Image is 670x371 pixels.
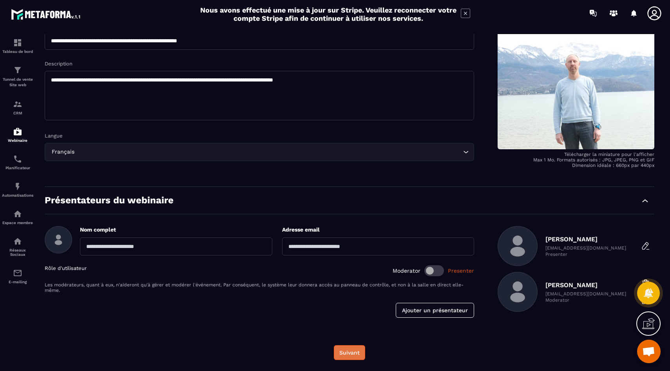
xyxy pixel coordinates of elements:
a: schedulerschedulerPlanificateur [2,148,33,176]
h2: Nous avons effectué une mise à jour sur Stripe. Veuillez reconnecter votre compte Stripe afin de ... [200,6,457,22]
span: Français [50,148,76,156]
input: Search for option [76,148,461,156]
p: Adresse email [282,226,474,233]
span: Moderator [393,268,420,274]
div: Search for option [45,143,474,161]
p: E-mailing [2,280,33,284]
img: email [13,268,22,278]
label: Langue [45,133,63,139]
p: [EMAIL_ADDRESS][DOMAIN_NAME] [545,245,626,251]
a: automationsautomationsAutomatisations [2,176,33,203]
p: Présentateurs du webinaire [45,195,174,206]
p: Dimension idéale : 660px par 440px [498,163,654,168]
p: Tableau de bord [2,49,33,54]
p: Moderator [545,297,626,303]
img: logo [11,7,81,21]
p: Rôle d'utilisateur [45,265,87,276]
p: Webinaire [2,138,33,143]
a: formationformationCRM [2,94,33,121]
img: automations [13,127,22,136]
a: social-networksocial-networkRéseaux Sociaux [2,231,33,262]
a: automationsautomationsWebinaire [2,121,33,148]
div: Ouvrir le chat [637,340,661,363]
p: Tunnel de vente Site web [2,77,33,88]
p: Télécharger la miniature pour l'afficher [498,152,654,157]
img: scheduler [13,154,22,164]
p: Les modérateurs, quant à eux, n'aideront qu'à gérer et modérer l'événement. Par conséquent, le sy... [45,282,474,293]
p: [PERSON_NAME] [545,235,626,243]
img: formation [13,100,22,109]
span: Presenter [448,268,474,274]
p: Nom complet [80,226,272,233]
p: Espace membre [2,221,33,225]
img: social-network [13,237,22,246]
a: formationformationTunnel de vente Site web [2,60,33,94]
p: [PERSON_NAME] [545,281,626,289]
button: Suivant [334,345,365,360]
a: emailemailE-mailing [2,262,33,290]
img: formation [13,38,22,47]
p: Planificateur [2,166,33,170]
img: automations [13,182,22,191]
a: automationsautomationsEspace membre [2,203,33,231]
button: Ajouter un présentateur [396,303,474,318]
p: Max 1 Mo. Formats autorisés : JPG, JPEG, PNG et GIF [498,157,654,163]
p: CRM [2,111,33,115]
img: formation [13,65,22,75]
p: Automatisations [2,193,33,197]
p: [EMAIL_ADDRESS][DOMAIN_NAME] [545,291,626,297]
p: Presenter [545,252,626,257]
p: Réseaux Sociaux [2,248,33,257]
img: automations [13,209,22,219]
label: Description [45,61,72,67]
a: formationformationTableau de bord [2,32,33,60]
